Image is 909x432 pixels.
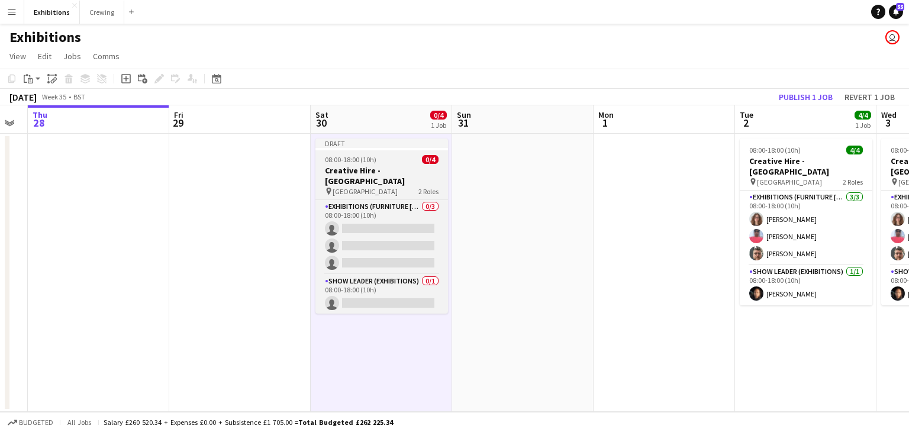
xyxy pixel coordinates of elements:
[889,5,903,19] a: 55
[774,89,837,105] button: Publish 1 job
[740,191,872,265] app-card-role: Exhibitions (Furniture [PERSON_NAME])3/308:00-18:00 (10h)[PERSON_NAME][PERSON_NAME][PERSON_NAME]
[757,178,822,186] span: [GEOGRAPHIC_DATA]
[740,156,872,177] h3: Creative Hire - [GEOGRAPHIC_DATA]
[38,51,51,62] span: Edit
[418,187,439,196] span: 2 Roles
[5,49,31,64] a: View
[65,418,94,427] span: All jobs
[855,121,871,130] div: 1 Job
[896,3,904,11] span: 55
[314,116,328,130] span: 30
[430,111,447,120] span: 0/4
[93,51,120,62] span: Comms
[422,155,439,164] span: 0/4
[431,121,446,130] div: 1 Job
[738,116,753,130] span: 2
[598,109,614,120] span: Mon
[19,418,53,427] span: Budgeted
[740,109,753,120] span: Tue
[104,418,393,427] div: Salary £260 520.34 + Expenses £0.00 + Subsistence £1 705.00 =
[740,265,872,305] app-card-role: Show Leader (Exhibitions)1/108:00-18:00 (10h)[PERSON_NAME]
[33,49,56,64] a: Edit
[315,138,448,148] div: Draft
[843,178,863,186] span: 2 Roles
[455,116,471,130] span: 31
[63,51,81,62] span: Jobs
[315,200,448,275] app-card-role: Exhibitions (Furniture [PERSON_NAME])0/308:00-18:00 (10h)
[881,109,897,120] span: Wed
[172,116,183,130] span: 29
[39,92,69,101] span: Week 35
[846,146,863,154] span: 4/4
[9,91,37,103] div: [DATE]
[174,109,183,120] span: Fri
[88,49,124,64] a: Comms
[457,109,471,120] span: Sun
[33,109,47,120] span: Thu
[315,275,448,315] app-card-role: Show Leader (Exhibitions)0/108:00-18:00 (10h)
[31,116,47,130] span: 28
[840,89,900,105] button: Revert 1 job
[315,138,448,314] app-job-card: Draft08:00-18:00 (10h)0/4Creative Hire - [GEOGRAPHIC_DATA] [GEOGRAPHIC_DATA]2 RolesExhibitions (F...
[9,51,26,62] span: View
[80,1,124,24] button: Crewing
[24,1,80,24] button: Exhibitions
[9,28,81,46] h1: Exhibitions
[6,416,55,429] button: Budgeted
[333,187,398,196] span: [GEOGRAPHIC_DATA]
[740,138,872,305] app-job-card: 08:00-18:00 (10h)4/4Creative Hire - [GEOGRAPHIC_DATA] [GEOGRAPHIC_DATA]2 RolesExhibitions (Furnit...
[59,49,86,64] a: Jobs
[597,116,614,130] span: 1
[298,418,393,427] span: Total Budgeted £262 225.34
[885,30,900,44] app-user-avatar: Joseph Smart
[315,109,328,120] span: Sat
[325,155,376,164] span: 08:00-18:00 (10h)
[73,92,85,101] div: BST
[315,165,448,186] h3: Creative Hire - [GEOGRAPHIC_DATA]
[855,111,871,120] span: 4/4
[749,146,801,154] span: 08:00-18:00 (10h)
[879,116,897,130] span: 3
